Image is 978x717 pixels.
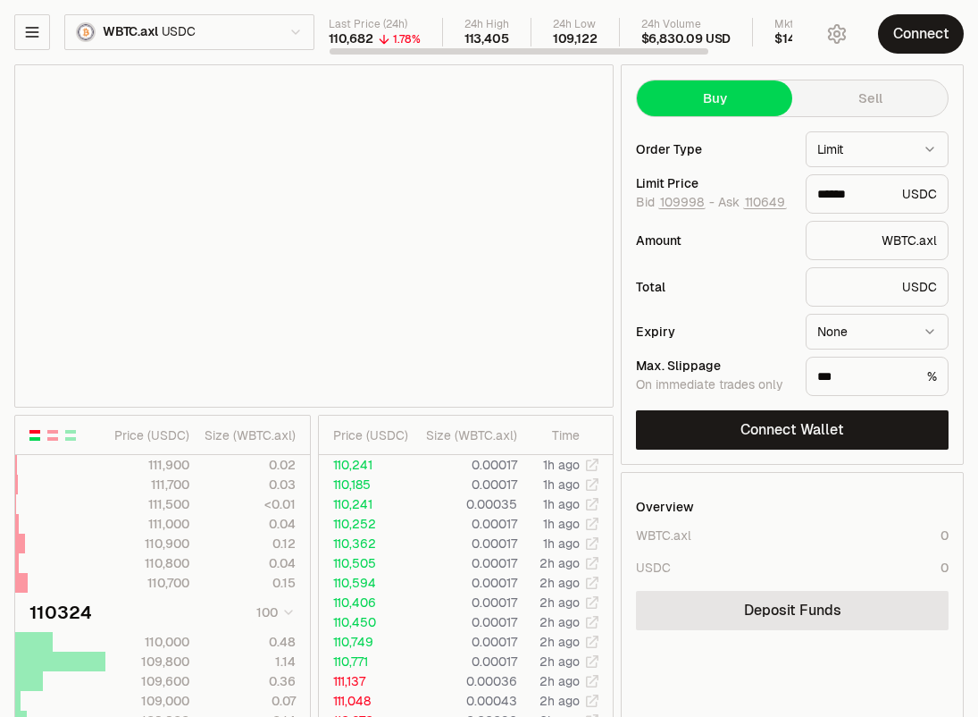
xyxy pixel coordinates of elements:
div: Price ( USDC ) [106,426,189,444]
td: 0.00017 [410,553,518,573]
div: 109,122 [553,31,598,47]
td: 110,594 [319,573,411,593]
div: Overview [636,498,694,516]
div: Max. Slippage [636,359,791,372]
time: 1h ago [543,477,580,493]
span: Ask [718,195,787,211]
button: Show Buy and Sell Orders [28,428,42,443]
time: 1h ago [543,516,580,532]
td: 0.00017 [410,632,518,652]
div: WBTC.axl [806,221,949,260]
time: 2h ago [539,575,580,591]
div: 0 [940,527,949,544]
time: 2h ago [539,614,580,630]
button: Buy [637,80,792,116]
td: 0.00035 [410,494,518,514]
div: 0.36 [205,672,296,690]
td: 0.00017 [410,514,518,534]
div: 110324 [29,600,92,625]
td: 0.00017 [410,593,518,612]
iframe: Financial Chart [15,65,613,407]
button: Connect [878,14,964,54]
div: 109,800 [106,653,189,671]
div: 0.03 [205,476,296,493]
td: 0.00036 [410,671,518,691]
td: 0.00017 [410,534,518,553]
button: Show Sell Orders Only [46,428,60,443]
td: 0.00017 [410,573,518,593]
div: 111,500 [106,495,189,513]
td: 110,185 [319,475,411,494]
button: Connect Wallet [636,410,949,450]
div: USDC [806,267,949,307]
div: 0.04 [205,515,296,533]
div: 110,900 [106,535,189,553]
button: Limit [806,131,949,167]
td: 110,406 [319,593,411,612]
td: 110,252 [319,514,411,534]
td: 111,048 [319,691,411,711]
button: 109998 [658,195,706,209]
div: 113,405 [464,31,509,47]
td: 110,450 [319,612,411,632]
span: WBTC.axl [103,24,158,40]
img: wbtc.png [76,22,96,42]
time: 1h ago [543,536,580,552]
div: Mkt cap [774,18,897,31]
div: WBTC.axl [636,527,691,544]
div: 0 [940,559,949,577]
time: 1h ago [543,496,580,512]
td: 0.00017 [410,455,518,475]
button: None [806,314,949,350]
td: 110,241 [319,455,411,475]
td: 110,505 [319,553,411,573]
div: 111,000 [106,515,189,533]
a: Deposit Funds [636,591,949,630]
td: 110,749 [319,632,411,652]
div: 109,000 [106,692,189,710]
div: 0.02 [205,456,296,474]
div: $6,830.09 USD [641,31,731,47]
div: 111,700 [106,476,189,493]
div: 110,800 [106,554,189,572]
time: 1h ago [543,457,580,473]
div: 0.48 [205,633,296,651]
div: 110,682 [329,31,373,47]
div: % [806,357,949,396]
div: 0.04 [205,554,296,572]
time: 2h ago [539,673,580,689]
div: Last Price (24h) [329,18,421,31]
div: 110,700 [106,574,189,592]
div: 0.15 [205,574,296,592]
div: 1.14 [205,653,296,671]
div: Price ( USDC ) [333,426,410,444]
div: Size ( WBTC.axl ) [424,426,517,444]
div: Order Type [636,143,791,156]
span: Bid - [636,195,715,211]
div: USDC [806,174,949,214]
td: 0.00017 [410,475,518,494]
td: 0.00043 [410,691,518,711]
time: 2h ago [539,595,580,611]
div: Size ( WBTC.axl ) [205,426,296,444]
div: Amount [636,234,791,247]
div: Expiry [636,325,791,338]
div: 111,900 [106,456,189,474]
span: USDC [162,24,196,40]
div: 0.12 [205,535,296,553]
time: 2h ago [539,693,580,709]
div: 0.07 [205,692,296,710]
time: 2h ago [539,654,580,670]
td: 0.00017 [410,612,518,632]
div: Total [636,281,791,293]
time: 2h ago [539,634,580,650]
div: USDC [636,559,671,577]
td: 110,241 [319,494,411,514]
div: 1.78% [393,32,421,46]
div: <0.01 [205,495,296,513]
button: 100 [251,602,296,623]
div: $14,294,147,584 USD [774,31,897,47]
time: 2h ago [539,555,580,571]
div: 24h High [464,18,509,31]
div: 24h Low [553,18,598,31]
